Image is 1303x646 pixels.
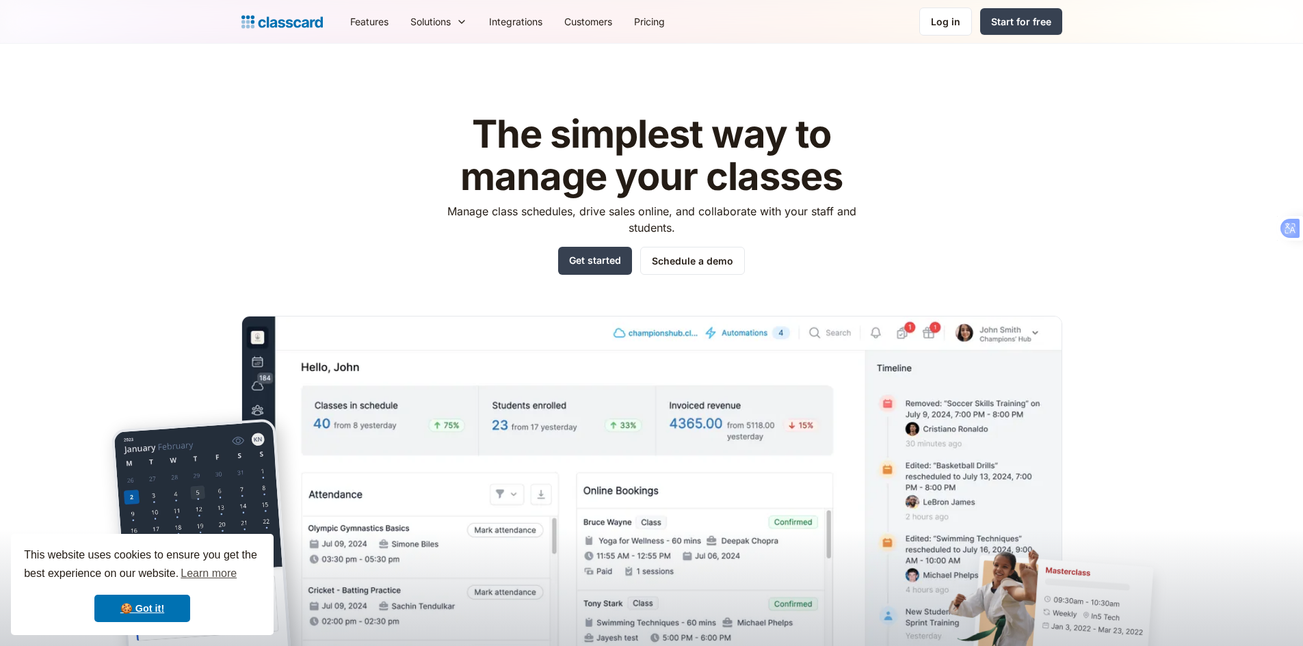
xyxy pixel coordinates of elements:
a: learn more about cookies [179,563,239,584]
a: Schedule a demo [640,247,745,275]
div: Solutions [399,6,478,37]
div: Start for free [991,14,1051,29]
a: dismiss cookie message [94,595,190,622]
a: Features [339,6,399,37]
h1: The simplest way to manage your classes [434,113,869,198]
p: Manage class schedules, drive sales online, and collaborate with your staff and students. [434,203,869,236]
div: Log in [931,14,960,29]
div: Solutions [410,14,451,29]
a: Log in [919,8,972,36]
a: Start for free [980,8,1062,35]
a: Integrations [478,6,553,37]
a: home [241,12,323,31]
span: This website uses cookies to ensure you get the best experience on our website. [24,547,261,584]
a: Customers [553,6,623,37]
div: cookieconsent [11,534,274,635]
a: Get started [558,247,632,275]
a: Pricing [623,6,676,37]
